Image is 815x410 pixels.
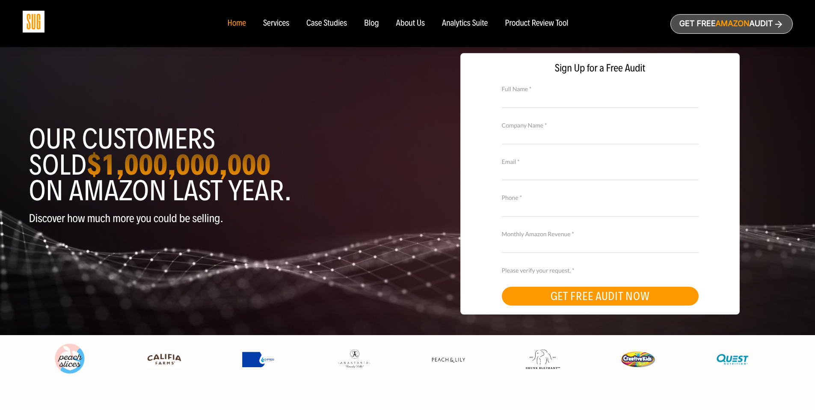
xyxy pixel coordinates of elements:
label: Monthly Amazon Revenue * [502,229,699,239]
span: Amazon [715,19,749,28]
a: Services [263,19,289,28]
a: About Us [396,19,425,28]
a: Get freeAmazonAudit [670,14,793,34]
input: Full Name * [502,92,699,107]
input: Contact Number * [502,202,699,217]
img: Express Water [242,352,276,367]
p: Discover how much more you could be selling. [29,212,401,225]
span: Sign Up for a Free Audit [469,62,731,74]
a: Product Review Tool [505,19,568,28]
a: Blog [364,19,379,28]
label: Full Name * [502,84,699,94]
img: Creative Kids [621,351,655,367]
img: Drunk Elephant [526,350,560,369]
img: Anastasia Beverly Hills [337,349,371,369]
img: Peach Slices [53,342,87,376]
label: Company Name * [502,121,699,130]
img: Califia Farms [147,351,181,368]
input: Company Name * [502,129,699,144]
a: Analytics Suite [442,19,488,28]
input: Email * [502,165,699,180]
img: Peach & Lily [431,357,465,363]
label: Phone * [502,193,699,202]
label: Email * [502,157,699,166]
label: Please verify your request. * [502,266,699,275]
a: Case Studies [306,19,347,28]
a: Home [227,19,246,28]
img: Quest Nutriton [715,351,750,368]
button: GET FREE AUDIT NOW [502,287,699,306]
strong: $1,000,000,000 [86,147,270,182]
h1: Our customers sold on Amazon last year. [29,126,401,204]
img: Sug [23,11,44,33]
input: Monthly Amazon Revenue * [502,238,699,253]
